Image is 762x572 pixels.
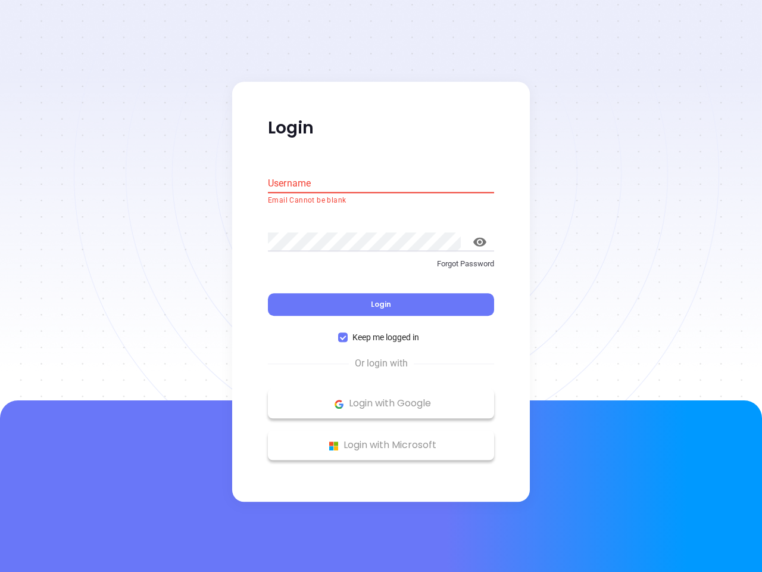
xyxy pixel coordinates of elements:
p: Login with Google [274,395,488,413]
p: Login [268,117,494,139]
a: Forgot Password [268,258,494,279]
button: Google Logo Login with Google [268,389,494,419]
span: Login [371,300,391,310]
img: Microsoft Logo [326,439,341,453]
p: Login with Microsoft [274,437,488,455]
img: Google Logo [332,397,346,412]
p: Email Cannot be blank [268,195,494,207]
button: Microsoft Logo Login with Microsoft [268,431,494,461]
span: Or login with [349,357,414,371]
button: toggle password visibility [466,228,494,256]
button: Login [268,294,494,316]
span: Keep me logged in [348,331,424,344]
p: Forgot Password [268,258,494,270]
